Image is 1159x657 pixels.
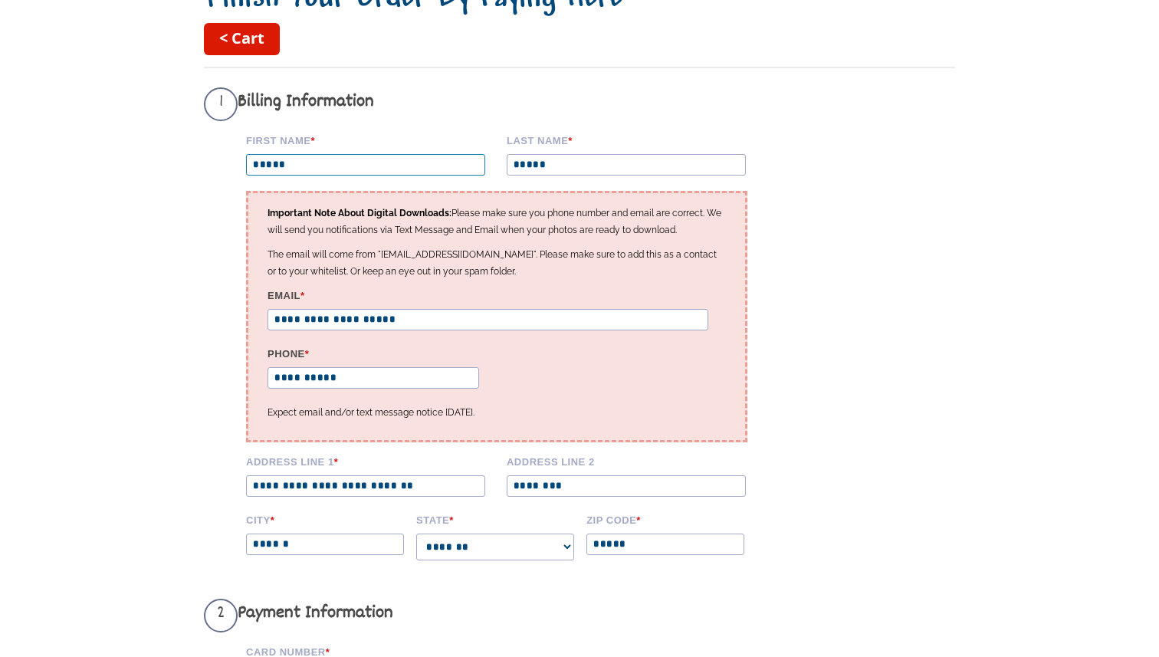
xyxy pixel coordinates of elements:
[204,87,767,121] h3: Billing Information
[204,23,280,55] a: < Cart
[204,599,767,632] h3: Payment Information
[204,87,238,121] span: 1
[268,208,451,218] strong: Important Note About Digital Downloads:
[507,133,757,146] label: Last name
[204,599,238,632] span: 2
[268,404,726,421] p: Expect email and/or text message notice [DATE].
[268,246,726,280] p: The email will come from "[EMAIL_ADDRESS][DOMAIN_NAME]". Please make sure to add this as a contac...
[268,346,488,360] label: Phone
[246,454,496,468] label: Address Line 1
[268,287,726,301] label: Email
[246,133,496,146] label: First Name
[268,205,726,238] p: Please make sure you phone number and email are correct. We will send you notifications via Text ...
[246,512,405,526] label: City
[507,454,757,468] label: Address Line 2
[586,512,746,526] label: Zip code
[416,512,576,526] label: State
